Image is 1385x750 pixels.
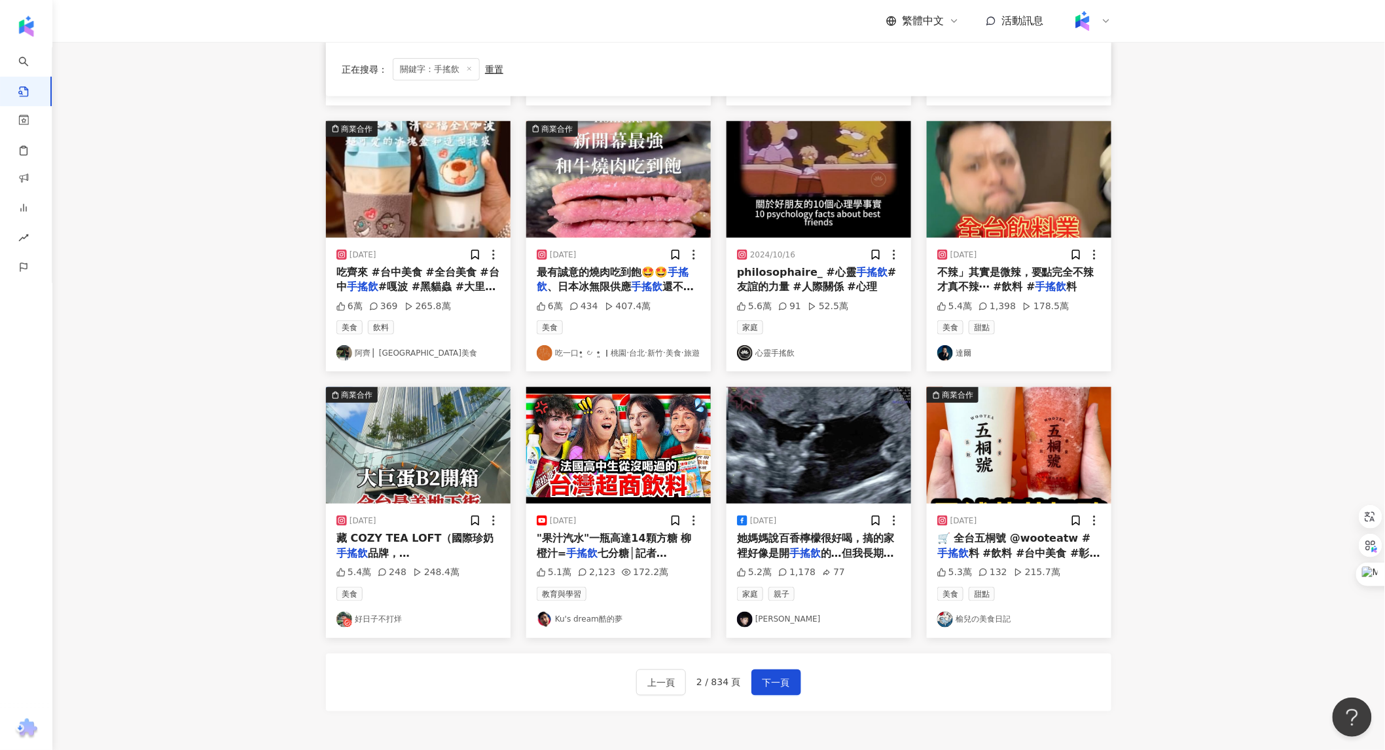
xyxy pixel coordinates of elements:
div: 重置 [485,64,503,74]
span: 、日本冰無限供應 [547,280,631,293]
div: 1,398 [979,300,1016,313]
span: rise [18,225,29,254]
div: 248.4萬 [413,566,459,579]
img: post-image [326,387,511,504]
a: KOL Avatar榆兒の美食日記 [937,612,1101,628]
span: 吃齊來 #台中美食 #全台美食 #台中 [336,266,499,293]
img: post-image [927,387,1111,504]
span: 正在搜尋 ： [342,64,387,74]
img: KOL Avatar [336,612,352,628]
a: KOL Avatar好日子不打烊 [336,612,500,628]
div: 2,123 [578,566,615,579]
span: 料 [1067,280,1077,293]
mark: 手搖飲 [631,280,662,293]
div: 商業合作 [341,122,372,136]
span: 甜點 [969,587,995,601]
div: 6萬 [336,300,363,313]
button: 商業合作 [927,387,1111,504]
mark: 手搖飲 [336,547,368,559]
div: 5.3萬 [937,566,972,579]
div: 商業合作 [341,388,372,402]
span: 活動訊息 [1001,14,1043,27]
div: 132 [979,566,1007,579]
img: KOL Avatar [937,612,953,628]
span: 甜點 [969,320,995,335]
div: 1,178 [778,566,816,579]
span: 藏 COZY TEA LOFT（國際珍奶 [336,532,494,544]
div: 5.4萬 [336,566,371,579]
img: post-image [526,121,711,238]
span: 美食 [937,320,963,335]
img: KOL Avatar [737,345,753,361]
img: post-image [927,121,1111,238]
a: KOL Avatar吃一口•͈ ౿ •͈ ｜桃園·台北·新竹·美食·旅遊 [537,345,700,361]
mark: 手搖飲 [789,547,821,559]
div: 5.1萬 [537,566,571,579]
span: 美食 [336,320,363,335]
div: [DATE] [750,516,777,527]
div: [DATE] [350,516,376,527]
div: [DATE] [350,250,376,261]
div: 2024/10/16 [750,250,795,261]
div: [DATE] [950,250,977,261]
button: 商業合作 [326,387,511,504]
img: Kolr%20app%20icon%20%281%29.png [1070,9,1095,33]
mark: 手搖飲 [347,280,378,293]
div: 商業合作 [541,122,573,136]
span: 下一頁 [763,675,790,691]
img: KOL Avatar [537,345,552,361]
div: [DATE] [950,516,977,527]
a: KOL AvatarKu's dream酷的夢 [537,612,700,628]
mark: 手搖飲 [1035,280,1067,293]
span: 上一頁 [647,675,675,691]
button: 商業合作 [526,121,711,238]
div: 52.5萬 [808,300,848,313]
span: 飲料 [368,320,394,335]
img: logo icon [16,16,37,37]
span: 繁體中文 [902,14,944,28]
div: 5.2萬 [737,566,772,579]
img: KOL Avatar [537,612,552,628]
img: KOL Avatar [737,612,753,628]
div: 434 [569,300,598,313]
span: 美食 [336,587,363,601]
div: 5.6萬 [737,300,772,313]
div: 369 [369,300,398,313]
img: KOL Avatar [336,345,352,361]
span: 七分糖│記者 [PERSON_NAME] [PERSON_NAME]│【台 [537,547,667,589]
span: 關鍵字：手搖飲 [393,58,480,80]
span: 最有誠意的燒肉吃到飽🤩🤩 [537,266,668,278]
div: [DATE] [550,516,577,527]
img: post-image [727,121,911,238]
span: 美食 [537,320,563,335]
span: "果汁汽水"一瓶高達14顆方糖 柳橙汁= [537,532,692,559]
button: 下一頁 [751,669,801,696]
div: 172.2萬 [622,566,668,579]
span: 還不是隨便的那種 連[PERSON_NAME]甘露和草莓牛奶都有 跟外面賣得差不多超厲害 這間總共分7種價位 一般菜單$858/$998/$1069/$1168 預約制和牛$1880/$2280... [537,280,799,733]
img: post-image [526,387,711,504]
span: philosophaire_ #心靈 [737,266,856,278]
img: post-image [326,121,511,238]
mark: 手搖飲 [566,547,598,559]
span: 教育與學習 [537,587,586,601]
div: 178.5萬 [1022,300,1069,313]
mark: 手搖飲 [937,547,969,559]
div: 5.4萬 [937,300,972,313]
div: 77 [822,566,845,579]
span: 料 #飲料 #台中美食 #彰化美食 [937,547,1100,574]
div: 407.4萬 [605,300,651,313]
div: [DATE] [550,250,577,261]
span: #嘎波 #黑貓蟲 #大里美食 [336,280,495,307]
span: 🛒 全台五桐號 @wooteatw # [937,532,1091,544]
span: 2 / 834 頁 [696,677,741,688]
div: 265.8萬 [405,300,451,313]
div: 6萬 [537,300,563,313]
img: chrome extension [14,719,39,740]
div: 248 [378,566,406,579]
div: 91 [778,300,801,313]
button: 上一頁 [636,669,686,696]
div: 商業合作 [942,388,973,402]
div: 215.7萬 [1014,566,1060,579]
mark: 手搖飲 [856,266,888,278]
span: 她媽媽說百香檸檬很好喝，搞的家裡好像是開 [737,532,894,559]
